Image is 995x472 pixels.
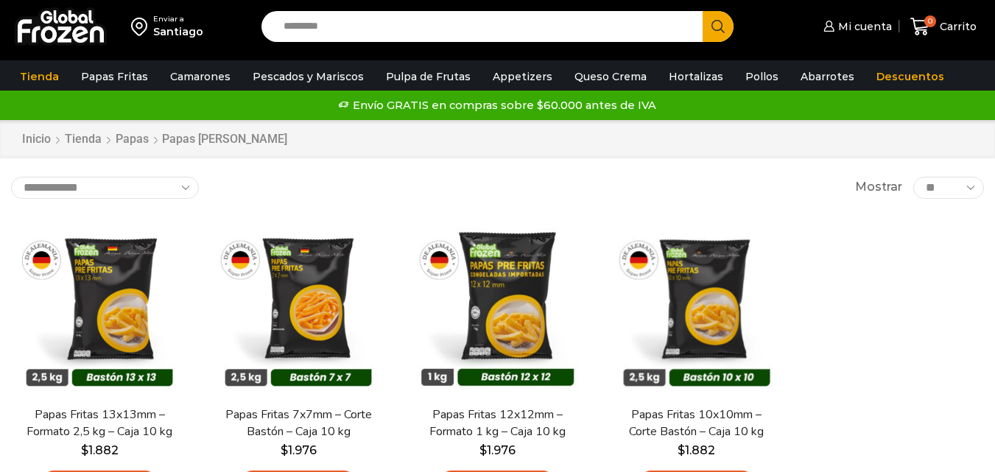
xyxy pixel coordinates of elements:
nav: Breadcrumb [21,131,287,148]
a: Tienda [64,131,102,148]
span: Carrito [936,19,977,34]
a: Papas Fritas 7x7mm – Corte Bastón – Caja 10 kg [219,406,378,440]
bdi: 1.882 [678,443,715,457]
span: 0 [924,15,936,27]
span: $ [678,443,685,457]
span: $ [281,443,288,457]
bdi: 1.976 [479,443,516,457]
a: Tienda [13,63,66,91]
a: Papas Fritas 10x10mm – Corte Bastón – Caja 10 kg [617,406,776,440]
a: Papas Fritas [74,63,155,91]
select: Pedido de la tienda [11,177,199,199]
a: Hortalizas [661,63,731,91]
img: address-field-icon.svg [131,14,153,39]
span: Mostrar [855,179,902,196]
a: Papas [115,131,150,148]
button: Search button [703,11,734,42]
a: 0 Carrito [907,10,980,44]
a: Camarones [163,63,238,91]
span: $ [81,443,88,457]
a: Pescados y Mariscos [245,63,371,91]
a: Mi cuenta [820,12,892,41]
a: Pollos [738,63,786,91]
span: $ [479,443,487,457]
span: Mi cuenta [834,19,892,34]
a: Pulpa de Frutas [379,63,478,91]
h1: Papas [PERSON_NAME] [162,132,287,146]
a: Descuentos [869,63,952,91]
bdi: 1.882 [81,443,119,457]
a: Abarrotes [793,63,862,91]
a: Appetizers [485,63,560,91]
bdi: 1.976 [281,443,317,457]
a: Queso Crema [567,63,654,91]
a: Inicio [21,131,52,148]
div: Enviar a [153,14,203,24]
a: Papas Fritas 12x12mm – Formato 1 kg – Caja 10 kg [418,406,577,440]
a: Papas Fritas 13x13mm – Formato 2,5 kg – Caja 10 kg [20,406,179,440]
div: Santiago [153,24,203,39]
